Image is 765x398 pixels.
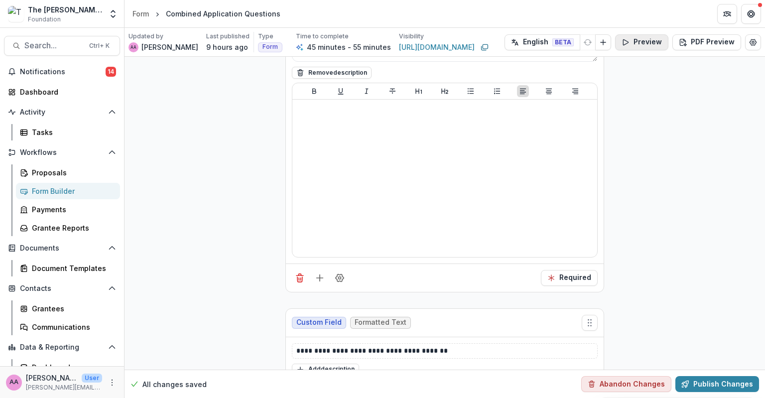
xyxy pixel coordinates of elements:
button: Refresh Translation [580,34,596,50]
div: Grantees [32,303,112,314]
p: Visibility [399,32,424,41]
span: Notifications [20,68,106,76]
button: Align Left [517,85,529,97]
span: Activity [20,108,104,117]
a: Dashboard [4,84,120,100]
p: Last published [206,32,250,41]
button: Align Right [569,85,581,97]
span: Data & Reporting [20,343,104,352]
button: Open entity switcher [106,4,120,24]
button: Required [541,270,598,286]
button: Delete field [292,270,308,286]
button: Italicize [361,85,373,97]
button: Adddescription [292,364,359,376]
button: PDF Preview [672,34,741,50]
button: Open Data & Reporting [4,339,120,355]
p: [PERSON_NAME] [26,373,78,383]
button: Bold [308,85,320,97]
div: Dashboard [20,87,112,97]
img: The Frist Foundation Workflow Sandbox [8,6,24,22]
a: Grantee Reports [16,220,120,236]
span: Formatted Text [355,318,406,327]
a: Dashboard [16,359,120,376]
a: Grantees [16,300,120,317]
div: Form [132,8,149,19]
span: Documents [20,244,104,253]
a: Form [128,6,153,21]
button: Get Help [741,4,761,24]
div: Dashboard [32,362,112,373]
nav: breadcrumb [128,6,284,21]
a: Communications [16,319,120,335]
div: Grantee Reports [32,223,112,233]
button: Removedescription [292,67,372,79]
p: 45 minutes - 55 minutes [307,42,391,52]
div: Annie Axe [130,45,136,49]
p: Time to complete [296,32,349,41]
button: Partners [717,4,737,24]
p: All changes saved [142,379,207,390]
button: Bullet List [465,85,477,97]
button: Add Language [595,34,611,50]
button: Heading 1 [413,85,425,97]
a: Proposals [16,164,120,181]
button: Align Center [543,85,555,97]
a: Document Templates [16,260,120,276]
button: Notifications14 [4,64,120,80]
p: User [82,374,102,383]
button: Heading 2 [439,85,451,97]
span: Custom Field [296,318,342,327]
div: Annie Axe [9,379,18,386]
p: [PERSON_NAME] [141,42,198,52]
button: Search... [4,36,120,56]
p: Type [258,32,273,41]
span: Contacts [20,284,104,293]
span: Foundation [28,15,61,24]
p: [PERSON_NAME][EMAIL_ADDRESS][DOMAIN_NAME] [26,383,102,392]
div: Document Templates [32,263,112,273]
button: Copy link [479,41,491,53]
span: Search... [24,41,83,50]
button: Preview [615,34,668,50]
button: Open Workflows [4,144,120,160]
span: Workflows [20,148,104,157]
div: Ctrl + K [87,40,112,51]
button: Ordered List [491,85,503,97]
button: Open Activity [4,104,120,120]
button: Open Contacts [4,280,120,296]
button: English BETA [505,34,580,50]
p: Updated by [128,32,163,41]
button: Publish Changes [675,376,759,392]
button: Strike [386,85,398,97]
button: Abandon Changes [581,376,671,392]
div: Tasks [32,127,112,137]
button: Field Settings [332,270,348,286]
a: Tasks [16,124,120,140]
button: Open Documents [4,240,120,256]
span: Form [262,43,278,50]
div: Communications [32,322,112,332]
button: Underline [335,85,347,97]
a: [URL][DOMAIN_NAME] [399,42,475,52]
div: Combined Application Questions [166,8,280,19]
button: Edit Form Settings [745,34,761,50]
a: Form Builder [16,183,120,199]
button: More [106,377,118,389]
button: Add field [312,270,328,286]
p: 9 hours ago [206,42,248,52]
button: Move field [582,315,598,331]
div: Form Builder [32,186,112,196]
span: 14 [106,67,116,77]
a: Payments [16,201,120,218]
div: The [PERSON_NAME] Foundation Workflow Sandbox [28,4,102,15]
div: Payments [32,204,112,215]
div: Proposals [32,167,112,178]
